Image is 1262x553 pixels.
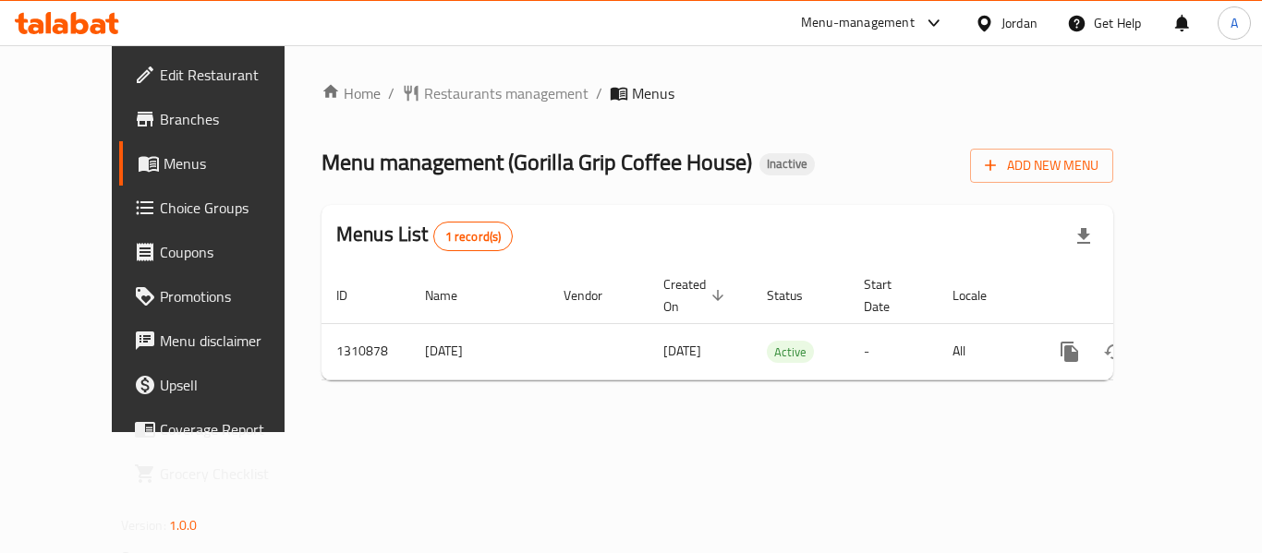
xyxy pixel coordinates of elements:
[160,418,308,440] span: Coverage Report
[119,97,322,141] a: Branches
[119,141,322,186] a: Menus
[160,197,308,219] span: Choice Groups
[119,407,322,451] a: Coverage Report
[160,285,308,307] span: Promotions
[767,342,814,363] span: Active
[164,152,308,174] span: Menus
[119,319,322,363] a: Menu disclaimer
[632,82,674,104] span: Menus
[169,513,198,537] span: 1.0.0
[160,108,308,130] span: Branches
[322,141,752,183] span: Menu management ( Gorilla Grip Coffee House )
[160,463,308,485] span: Grocery Checklist
[564,284,626,307] span: Vendor
[759,153,815,175] div: Inactive
[767,284,827,307] span: Status
[160,64,308,86] span: Edit Restaurant
[322,268,1240,380] table: enhanced table
[596,82,602,104] li: /
[119,274,322,319] a: Promotions
[160,374,308,396] span: Upsell
[849,323,938,379] td: -
[1001,13,1038,33] div: Jordan
[767,341,814,363] div: Active
[160,330,308,352] span: Menu disclaimer
[424,82,589,104] span: Restaurants management
[322,82,1113,104] nav: breadcrumb
[388,82,394,104] li: /
[119,186,322,230] a: Choice Groups
[322,323,410,379] td: 1310878
[410,323,549,379] td: [DATE]
[1048,330,1092,374] button: more
[1062,214,1106,258] div: Export file
[1092,330,1136,374] button: Change Status
[663,273,730,318] span: Created On
[336,221,513,251] h2: Menus List
[663,339,701,363] span: [DATE]
[801,12,915,34] div: Menu-management
[953,284,1011,307] span: Locale
[402,82,589,104] a: Restaurants management
[119,363,322,407] a: Upsell
[336,284,371,307] span: ID
[322,82,381,104] a: Home
[759,156,815,172] span: Inactive
[864,273,916,318] span: Start Date
[119,230,322,274] a: Coupons
[938,323,1033,379] td: All
[970,149,1113,183] button: Add New Menu
[119,451,322,496] a: Grocery Checklist
[119,53,322,97] a: Edit Restaurant
[121,513,166,537] span: Version:
[433,222,514,251] div: Total records count
[1033,268,1240,324] th: Actions
[434,228,513,246] span: 1 record(s)
[1231,13,1238,33] span: A
[985,154,1098,177] span: Add New Menu
[160,241,308,263] span: Coupons
[425,284,481,307] span: Name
